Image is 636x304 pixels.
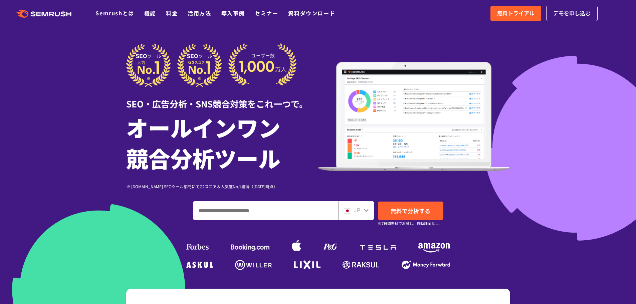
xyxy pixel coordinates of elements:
a: 無料トライアル [490,6,541,21]
a: 料金 [166,9,178,17]
a: 機能 [144,9,156,17]
a: 導入事例 [221,9,245,17]
a: 無料で分析する [378,202,443,220]
div: SEO・広告分析・SNS競合対策をこれ一つで。 [126,87,318,110]
a: 資料ダウンロード [288,9,335,17]
div: ※ [DOMAIN_NAME] SEOツール部門にてG2スコア＆人気度No.1獲得（[DATE]時点） [126,183,318,190]
a: Semrushとは [95,9,134,17]
span: デモを申し込む [553,9,591,18]
a: デモを申し込む [546,6,598,21]
h1: オールインワン 競合分析ツール [126,112,318,173]
span: 無料で分析する [391,207,430,215]
a: セミナー [255,9,278,17]
span: JP [354,206,360,214]
small: ※7日間無料でお試し。自動課金なし。 [378,220,442,227]
input: ドメイン、キーワードまたはURLを入力してください [193,202,338,220]
a: 活用方法 [188,9,211,17]
span: 無料トライアル [497,9,535,18]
